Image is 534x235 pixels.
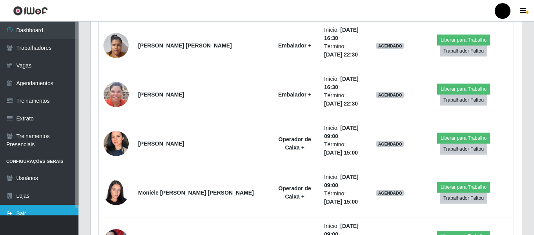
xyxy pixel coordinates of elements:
time: [DATE] 09:00 [324,125,359,139]
strong: Operador de Caixa + [279,185,311,200]
button: Trabalhador Faltou [440,144,487,155]
strong: Moniele [PERSON_NAME] [PERSON_NAME] [138,189,254,196]
strong: [PERSON_NAME] [138,140,184,147]
span: AGENDADO [376,141,404,147]
time: [DATE] 15:00 [324,149,358,156]
li: Término: [324,42,362,59]
li: Início: [324,75,362,91]
li: Término: [324,140,362,157]
li: Término: [324,189,362,206]
button: Liberar para Trabalho [437,182,490,193]
button: Liberar para Trabalho [437,35,490,46]
img: 1742821010159.jpeg [104,176,129,209]
time: [DATE] 16:30 [324,76,359,90]
img: 1724269488356.jpeg [104,29,129,62]
img: 1733585220712.jpeg [104,126,129,161]
li: Início: [324,26,362,42]
span: AGENDADO [376,92,404,98]
time: [DATE] 15:00 [324,199,358,205]
span: AGENDADO [376,43,404,49]
strong: Embalador + [278,91,311,98]
button: Liberar para Trabalho [437,84,490,95]
button: Trabalhador Faltou [440,193,487,204]
li: Início: [324,124,362,140]
button: Trabalhador Faltou [440,46,487,56]
strong: [PERSON_NAME] [PERSON_NAME] [138,42,232,49]
time: [DATE] 16:30 [324,27,359,41]
img: 1732392011322.jpeg [104,82,129,107]
strong: [PERSON_NAME] [138,91,184,98]
button: Trabalhador Faltou [440,95,487,106]
strong: Embalador + [278,42,311,49]
img: CoreUI Logo [13,6,48,16]
li: Término: [324,91,362,108]
time: [DATE] 09:00 [324,174,359,188]
li: Início: [324,173,362,189]
span: AGENDADO [376,190,404,196]
strong: Operador de Caixa + [279,136,311,151]
button: Liberar para Trabalho [437,133,490,144]
time: [DATE] 22:30 [324,100,358,107]
time: [DATE] 22:30 [324,51,358,58]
